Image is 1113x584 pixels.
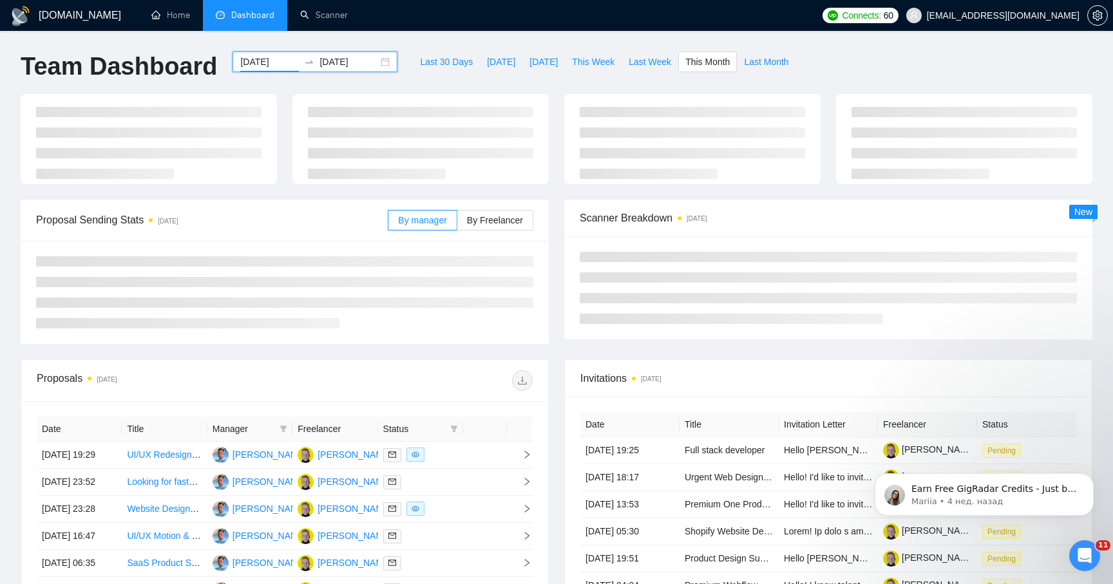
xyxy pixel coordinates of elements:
[388,532,396,540] span: mail
[680,437,779,464] td: Full stack developer
[172,402,258,453] button: Помощь
[298,447,314,463] img: MG
[388,451,396,458] span: mail
[37,442,122,469] td: [DATE] 19:29
[26,91,232,113] p: Здравствуйте! 👋
[158,218,178,225] time: [DATE]
[685,526,899,536] a: Shopify Website Design for Health Supplement Brand
[413,52,480,72] button: Last 30 Days
[26,257,216,284] div: ✅ How To: Connect your agency to [DOMAIN_NAME]
[213,474,229,490] img: RM
[487,55,515,69] span: [DATE]
[580,491,680,518] td: [DATE] 13:53
[1088,10,1107,21] span: setting
[828,10,838,21] img: upwork-logo.png
[580,437,680,464] td: [DATE] 19:25
[680,464,779,491] td: Urgent Web Designer Needed for Creator Economy Startup
[779,412,878,437] th: Invitation Letter
[26,184,216,198] div: Задать вопрос
[909,11,918,20] span: user
[195,434,234,443] span: Помощь
[412,451,419,458] span: eye
[298,530,392,540] a: MG[PERSON_NAME]
[448,419,461,438] span: filter
[388,505,396,513] span: mail
[56,104,222,115] p: Message from Mariia, sent 4 нед. назад
[685,553,866,563] a: Product Design Support for Strategic Projects
[737,52,795,72] button: Last Month
[26,294,216,321] div: 🔠 GigRadar Search Syntax: Query Operators for Optimized Job Searches
[298,503,392,513] a: MG[PERSON_NAME]
[231,10,274,21] span: Dashboard
[685,445,765,455] a: Full stack developer
[37,370,285,391] div: Proposals
[304,57,314,67] span: to
[512,477,531,486] span: right
[29,93,50,113] img: Profile image for Mariia
[580,518,680,545] td: [DATE] 05:30
[151,21,176,46] img: Profile image for Dima
[1087,10,1108,21] a: setting
[37,469,122,496] td: [DATE] 23:52
[127,476,317,487] a: Looking for fastest high quality UI/UX designers
[213,528,229,544] img: RM
[641,375,661,382] time: [DATE]
[318,475,392,489] div: [PERSON_NAME]
[298,555,314,571] img: MG
[982,553,1026,563] a: Pending
[19,81,238,124] div: message notification from Mariia, 4 нед. назад. Earn Free GigRadar Credits - Just by Sharing Your...
[127,504,448,514] a: Website Designer (Figma) Needed to Support Current Designer – Urgent Project
[122,523,207,550] td: UI/UX Motion & Dashboard Interaction Designer Needed
[512,531,531,540] span: right
[37,550,122,577] td: [DATE] 06:35
[122,469,207,496] td: Looking for fastest high quality UI/UX designers
[1087,5,1108,26] button: setting
[678,52,737,72] button: This Month
[884,8,893,23] span: 60
[26,24,46,45] img: logo
[213,555,229,571] img: RM
[318,447,392,462] div: [PERSON_NAME]
[580,370,1076,386] span: Invitations
[388,559,396,567] span: mail
[151,10,190,21] a: homeHome
[298,557,392,567] a: MG[PERSON_NAME]
[685,55,730,69] span: This Month
[240,55,299,69] input: Start date
[512,504,531,513] span: right
[213,476,307,486] a: RM[PERSON_NAME]
[277,419,290,438] span: filter
[216,10,225,19] span: dashboard
[883,551,899,567] img: c1HbqPksd6I2n7AzStLKTghpPSoQcvdXmRefohRYgVOdaE5RotYYkkqHQ4nwMsvA-Q
[122,442,207,469] td: UI/UX Redesign for Home Recipe Management Web App
[37,523,122,550] td: [DATE] 16:47
[412,505,419,513] span: eye
[420,55,473,69] span: Last 30 Days
[127,531,353,541] a: UI/UX Motion & Dashboard Interaction Designer Needed
[318,529,392,543] div: [PERSON_NAME]
[300,10,348,21] a: searchScanner
[213,501,229,517] img: RM
[467,215,523,225] span: By Freelancer
[37,417,122,442] th: Date
[233,556,307,570] div: [PERSON_NAME]
[685,499,954,509] a: Premium One Product Website Design with High Conversion Focus
[680,491,779,518] td: Premium One Product Website Design with High Conversion Focus
[122,550,207,577] td: SaaS Product Suite Vision & Design Mockups
[398,215,446,225] span: By manager
[744,55,788,69] span: Last Month
[982,552,1021,566] span: Pending
[213,503,307,513] a: RM[PERSON_NAME]
[126,21,152,46] img: Profile image for Mariia
[298,476,392,486] a: MG[PERSON_NAME]
[622,52,678,72] button: Last Week
[512,450,531,459] span: right
[687,215,707,222] time: [DATE]
[56,91,222,104] p: Earn Free GigRadar Credits - Just by Sharing Your Story! 💬 Want more credits for sending proposal...
[680,412,779,437] th: Title
[1074,207,1092,217] span: New
[127,449,356,460] a: UI/UX Redesign for Home Recipe Management Web App
[122,417,207,442] th: Title
[855,392,1113,536] iframe: To enrich screen reader interactions, please activate Accessibility in Grammarly extension settings
[1096,540,1110,551] span: 11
